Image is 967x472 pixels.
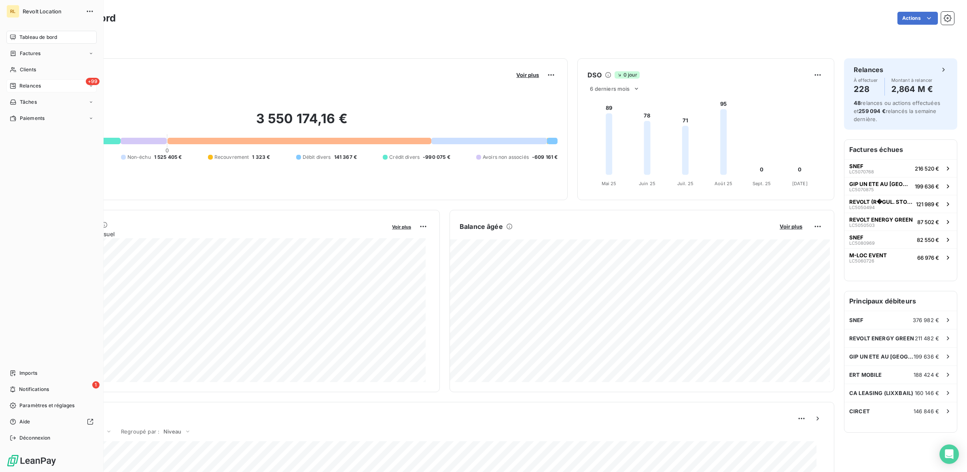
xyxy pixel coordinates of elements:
[121,428,159,435] span: Regroupé par :
[19,369,37,377] span: Imports
[915,183,939,190] span: 199 636 €
[854,65,883,75] h6: Relances
[859,108,885,114] span: 259 094 €
[214,154,249,161] span: Recouvrement
[844,291,957,311] h6: Principaux débiteurs
[20,50,40,57] span: Factures
[917,237,939,243] span: 82 550 €
[6,454,57,467] img: Logo LeanPay
[849,390,913,396] span: CA LEASING (LIXXBAIL)
[844,195,957,213] button: REVOLT (R�GUL. STOCK LOCATION)LC5050494121 989 €
[389,154,420,161] span: Crédit divers
[849,187,874,192] span: LC5070875
[615,71,640,79] span: 0 jour
[792,181,808,186] tspan: [DATE]
[19,82,41,90] span: Relances
[849,258,874,263] span: LC5060726
[532,154,558,161] span: -609 161 €
[939,444,959,464] div: Open Intercom Messenger
[914,408,939,414] span: 146 846 €
[849,335,914,342] span: REVOLT ENERGY GREEN
[915,335,939,342] span: 211 482 €
[913,317,939,323] span: 376 982 €
[639,181,655,186] tspan: Juin 25
[844,159,957,177] button: SNEFLC5070768216 520 €
[127,154,151,161] span: Non-échu
[20,66,36,73] span: Clients
[602,181,617,186] tspan: Mai 25
[849,216,913,223] span: REVOLT ENERGY GREEN
[20,115,45,122] span: Paiements
[849,372,882,378] span: ERT MOBILE
[677,181,693,186] tspan: Juil. 25
[6,5,19,18] div: RL
[303,154,331,161] span: Débit divers
[849,223,875,228] span: LC5050503
[590,85,630,92] span: 6 derniers mois
[854,100,861,106] span: 48
[334,154,357,161] span: 141 367 €
[19,34,57,41] span: Tableau de bord
[92,381,100,389] span: 1
[891,83,933,96] h4: 2,864 M €
[897,12,938,25] button: Actions
[516,72,539,78] span: Voir plus
[917,219,939,225] span: 87 502 €
[163,428,181,435] span: Niveau
[19,434,51,442] span: Déconnexion
[917,254,939,261] span: 66 976 €
[914,353,939,360] span: 199 636 €
[844,231,957,248] button: SNEFLC508096982 550 €
[849,169,874,174] span: LC5070768
[483,154,529,161] span: Avoirs non associés
[86,78,100,85] span: +99
[252,154,270,161] span: 1 323 €
[844,213,957,231] button: REVOLT ENERGY GREENLC505050387 502 €
[423,154,450,161] span: -990 075 €
[854,83,878,96] h4: 228
[844,248,957,266] button: M-LOC EVENTLC506072666 976 €
[854,100,940,122] span: relances ou actions effectuées et relancés la semaine dernière.
[587,70,601,80] h6: DSO
[19,402,74,409] span: Paramètres et réglages
[460,222,503,231] h6: Balance âgée
[46,230,386,238] span: Chiffre d'affaires mensuel
[849,181,912,187] span: GIP UN ETE AU [GEOGRAPHIC_DATA]
[849,408,870,414] span: CIRCET
[777,223,805,230] button: Voir plus
[849,234,863,241] span: SNEF
[154,154,182,161] span: 1 525 405 €
[854,78,878,83] span: À effectuer
[891,78,933,83] span: Montant à relancer
[915,390,939,396] span: 160 146 €
[23,8,81,15] span: Revolt Location
[849,353,914,360] span: GIP UN ETE AU [GEOGRAPHIC_DATA]
[849,163,863,169] span: SNEF
[849,205,875,210] span: LC5050494
[715,181,732,186] tspan: Août 25
[849,317,864,323] span: SNEF
[849,241,875,246] span: LC5080969
[6,415,97,428] a: Aide
[780,223,802,230] span: Voir plus
[844,140,957,159] h6: Factures échues
[849,252,887,258] span: M-LOC EVENT
[19,386,49,393] span: Notifications
[916,201,939,207] span: 121 989 €
[915,165,939,172] span: 216 520 €
[849,199,913,205] span: REVOLT (R�GUL. STOCK LOCATION)
[914,372,939,378] span: 188 424 €
[46,111,558,135] h2: 3 550 174,16 €
[390,223,414,230] button: Voir plus
[392,224,411,230] span: Voir plus
[20,98,37,106] span: Tâches
[514,71,541,79] button: Voir plus
[19,418,30,425] span: Aide
[844,177,957,195] button: GIP UN ETE AU [GEOGRAPHIC_DATA]LC5070875199 636 €
[165,147,169,154] span: 0
[753,181,771,186] tspan: Sept. 25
